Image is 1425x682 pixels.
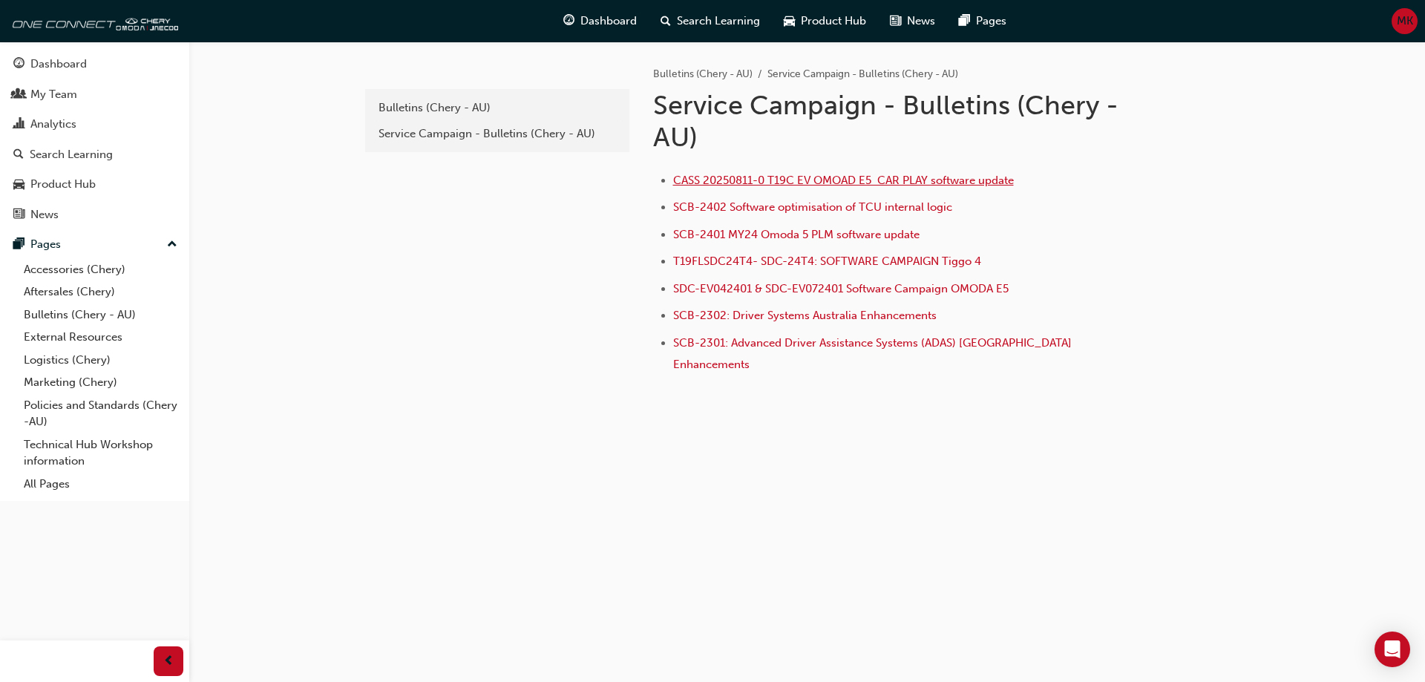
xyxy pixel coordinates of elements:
[677,13,760,30] span: Search Learning
[784,12,795,30] span: car-icon
[673,282,1009,295] a: SDC-EV042401 & SDC-EV072401 Software Campaign OMODA E5
[18,473,183,496] a: All Pages
[649,6,772,36] a: search-iconSearch Learning
[30,146,113,163] div: Search Learning
[6,231,183,258] button: Pages
[1375,632,1410,667] div: Open Intercom Messenger
[18,304,183,327] a: Bulletins (Chery - AU)
[13,118,24,131] span: chart-icon
[13,58,24,71] span: guage-icon
[6,50,183,78] a: Dashboard
[18,326,183,349] a: External Resources
[30,86,77,103] div: My Team
[7,6,178,36] img: oneconnect
[673,200,952,214] a: SCB-2402 Software optimisation of TCU internal logic
[767,66,958,83] li: Service Campaign - Bulletins (Chery - AU)
[18,349,183,372] a: Logistics (Chery)
[13,88,24,102] span: people-icon
[13,178,24,191] span: car-icon
[30,116,76,133] div: Analytics
[878,6,947,36] a: news-iconNews
[379,99,616,117] div: Bulletins (Chery - AU)
[371,95,623,121] a: Bulletins (Chery - AU)
[13,238,24,252] span: pages-icon
[371,121,623,147] a: Service Campaign - Bulletins (Chery - AU)
[6,171,183,198] a: Product Hub
[6,111,183,138] a: Analytics
[6,141,183,168] a: Search Learning
[563,12,574,30] span: guage-icon
[30,56,87,73] div: Dashboard
[18,281,183,304] a: Aftersales (Chery)
[673,336,1075,371] a: SCB-2301: Advanced Driver Assistance Systems (ADAS) [GEOGRAPHIC_DATA] Enhancements
[30,236,61,253] div: Pages
[18,433,183,473] a: Technical Hub Workshop information
[6,201,183,229] a: News
[907,13,935,30] span: News
[673,228,920,241] a: SCB-2401 MY24 Omoda 5 PLM software update
[163,652,174,671] span: prev-icon
[30,176,96,193] div: Product Hub
[772,6,878,36] a: car-iconProduct Hub
[1392,8,1418,34] button: MK
[947,6,1018,36] a: pages-iconPages
[6,47,183,231] button: DashboardMy TeamAnalyticsSearch LearningProduct HubNews
[976,13,1006,30] span: Pages
[673,255,981,268] a: T19FLSDC24T4- SDC-24T4: SOFTWARE CAMPAIGN Tiggo 4
[13,209,24,222] span: news-icon
[30,206,59,223] div: News
[673,174,1014,187] a: CASS 20250811-0 T19C EV OMOAD E5 CAR PLAY software update
[18,394,183,433] a: Policies and Standards (Chery -AU)
[379,125,616,142] div: Service Campaign - Bulletins (Chery - AU)
[1397,13,1413,30] span: MK
[959,12,970,30] span: pages-icon
[801,13,866,30] span: Product Hub
[653,89,1140,154] h1: Service Campaign - Bulletins (Chery - AU)
[167,235,177,255] span: up-icon
[653,68,753,80] a: Bulletins (Chery - AU)
[661,12,671,30] span: search-icon
[6,81,183,108] a: My Team
[890,12,901,30] span: news-icon
[580,13,637,30] span: Dashboard
[551,6,649,36] a: guage-iconDashboard
[18,371,183,394] a: Marketing (Chery)
[18,258,183,281] a: Accessories (Chery)
[673,309,937,322] a: SCB-2302: Driver Systems Australia Enhancements
[13,148,24,162] span: search-icon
